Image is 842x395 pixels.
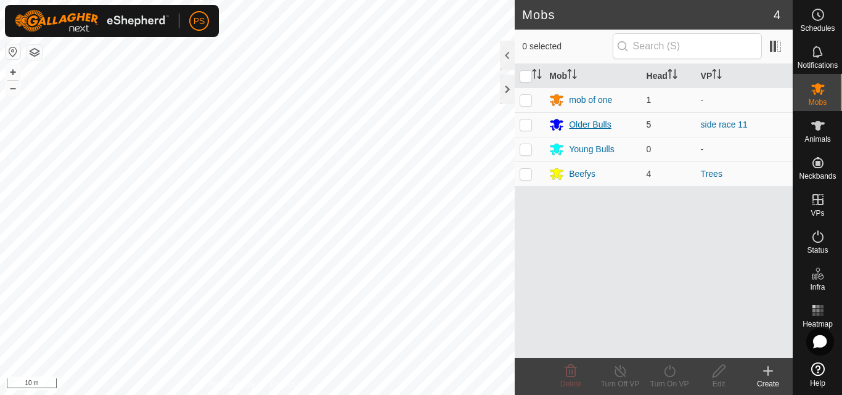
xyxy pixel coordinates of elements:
[569,143,614,156] div: Young Bulls
[645,378,694,389] div: Turn On VP
[595,378,645,389] div: Turn Off VP
[569,94,612,107] div: mob of one
[647,144,652,154] span: 0
[15,10,169,32] img: Gallagher Logo
[647,95,652,105] span: 1
[694,378,743,389] div: Edit
[809,99,827,106] span: Mobs
[701,169,722,179] a: Trees
[743,378,793,389] div: Create
[803,320,833,328] span: Heatmap
[560,380,582,388] span: Delete
[27,45,42,60] button: Map Layers
[696,88,793,112] td: -
[798,62,838,69] span: Notifications
[810,380,825,387] span: Help
[696,137,793,161] td: -
[522,40,612,53] span: 0 selected
[269,379,306,390] a: Contact Us
[569,118,611,131] div: Older Bulls
[642,64,696,88] th: Head
[613,33,762,59] input: Search (S)
[6,65,20,79] button: +
[668,71,677,81] p-sorticon: Activate to sort
[647,120,652,129] span: 5
[701,120,748,129] a: side race 11
[209,379,255,390] a: Privacy Policy
[774,6,780,24] span: 4
[799,173,836,180] span: Neckbands
[804,136,831,143] span: Animals
[811,210,824,217] span: VPs
[793,357,842,392] a: Help
[712,71,722,81] p-sorticon: Activate to sort
[647,169,652,179] span: 4
[6,81,20,96] button: –
[569,168,595,181] div: Beefys
[532,71,542,81] p-sorticon: Activate to sort
[522,7,774,22] h2: Mobs
[194,15,205,28] span: PS
[6,44,20,59] button: Reset Map
[810,283,825,291] span: Infra
[807,246,828,254] span: Status
[800,25,835,32] span: Schedules
[696,64,793,88] th: VP
[567,71,577,81] p-sorticon: Activate to sort
[544,64,641,88] th: Mob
